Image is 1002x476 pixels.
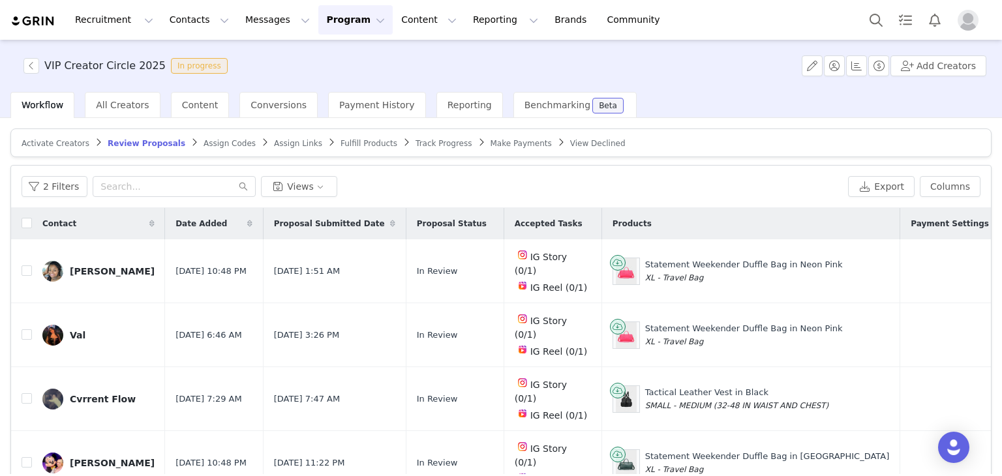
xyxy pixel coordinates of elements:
span: Track Progress [416,139,472,148]
div: Open Intercom Messenger [938,432,969,463]
button: Contacts [162,5,237,35]
span: IG Story (0/1) [515,443,567,468]
h3: VIP Creator Circle 2025 [44,58,166,74]
div: Statement Weekender Duffle Bag in Neon Pink [645,322,843,348]
input: Search... [93,176,256,197]
div: [PERSON_NAME] [70,266,155,276]
div: Statement Weekender Duffle Bag in Neon Pink [645,258,843,284]
span: IG Reel (0/1) [530,282,588,293]
span: Payment Settings [911,218,989,230]
a: Val [42,325,155,346]
span: Assign Links [274,139,322,148]
span: [DATE] 11:22 PM [274,456,345,469]
span: Activate Creators [22,139,89,148]
span: [DATE] 3:26 PM [274,329,339,342]
span: SMALL - MEDIUM (32-48 IN WAIST AND CHEST) [645,401,828,410]
img: 8d783c49-1ba8-4abb-8f99-f33c2aaf8cc3.jpg [42,325,63,346]
i: icon: search [239,182,248,191]
span: [DATE] 10:48 PM [175,456,247,469]
button: Search [862,5,890,35]
button: Columns [920,176,980,197]
span: Products [613,218,652,230]
a: [PERSON_NAME] [42,453,155,473]
span: [DATE] 1:51 AM [274,265,341,278]
img: instagram-reels.svg [517,408,528,419]
img: 91f18ef3-ea93-400b-a34a-98cedd9e1051.jpg [42,389,63,409]
span: [DATE] 7:29 AM [175,393,242,406]
span: IG Reel (0/1) [530,346,588,357]
span: Reporting [448,100,492,110]
img: instagram-reels.svg [517,344,528,355]
button: 2 Filters [22,176,87,197]
span: In Review [417,265,458,278]
span: In progress [171,58,228,74]
span: Proposal Submitted Date [274,218,385,230]
button: Content [393,5,464,35]
button: Views [261,176,337,197]
img: Product Image [616,386,637,412]
div: Statement Weekender Duffle Bag in [GEOGRAPHIC_DATA] [645,450,890,475]
button: Add Creators [890,55,986,76]
div: Cvrrent Flow [70,394,136,404]
img: instagram.svg [517,378,528,388]
span: IG Story (0/1) [515,252,567,276]
a: Cvrrent Flow [42,389,155,409]
div: Val [70,330,85,340]
img: placeholder-profile.jpg [958,10,979,31]
span: Payment History [339,100,415,110]
div: Tactical Leather Vest in Black [645,386,828,411]
span: Make Payments [491,139,552,148]
a: Brands [547,5,598,35]
span: [DATE] 7:47 AM [274,393,341,406]
img: Product Image [616,450,637,476]
button: Reporting [465,5,546,35]
img: grin logo [10,15,56,27]
a: Tasks [891,5,920,35]
span: XL - Travel Bag [645,465,704,474]
span: Assign Codes [204,139,256,148]
span: Benchmarking [524,100,590,110]
span: Content [182,100,219,110]
span: In Review [417,329,458,342]
span: Fulfill Products [341,139,397,148]
img: Product Image [616,322,637,348]
a: Community [600,5,674,35]
span: [object Object] [23,58,233,74]
span: XL - Travel Bag [645,337,704,346]
span: Accepted Tasks [515,218,583,230]
img: instagram-reels.svg [517,280,528,291]
button: Recruitment [67,5,161,35]
span: Conversions [250,100,307,110]
span: Workflow [22,100,63,110]
img: Product Image [616,258,637,284]
span: View Declined [570,139,626,148]
button: Messages [237,5,318,35]
span: [DATE] 6:46 AM [175,329,242,342]
span: Contact [42,218,76,230]
span: IG Story (0/1) [515,316,567,340]
span: All Creators [96,100,149,110]
span: In Review [417,393,458,406]
a: [PERSON_NAME] [42,261,155,282]
span: Review Proposals [108,139,185,148]
div: Beta [599,102,617,110]
span: IG Story (0/1) [515,379,567,404]
img: 9fd832ef-69ba-4a9c-ac86-433c257208c3.jpg [42,261,63,282]
button: Notifications [920,5,949,35]
span: IG Reel (0/1) [530,410,588,421]
span: Proposal Status [417,218,487,230]
span: [DATE] 10:48 PM [175,265,247,278]
span: Date Added [175,218,227,230]
div: [PERSON_NAME] [70,458,155,468]
span: In Review [417,456,458,469]
button: Profile [950,10,992,31]
span: XL - Travel Bag [645,273,704,282]
img: instagram.svg [517,314,528,324]
button: Export [848,176,915,197]
img: instagram.svg [517,441,528,452]
img: 460a1859-aa0a-40a7-8996-9837d8a3e1fd.jpg [42,453,63,473]
img: instagram.svg [517,250,528,260]
button: Program [318,5,393,35]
